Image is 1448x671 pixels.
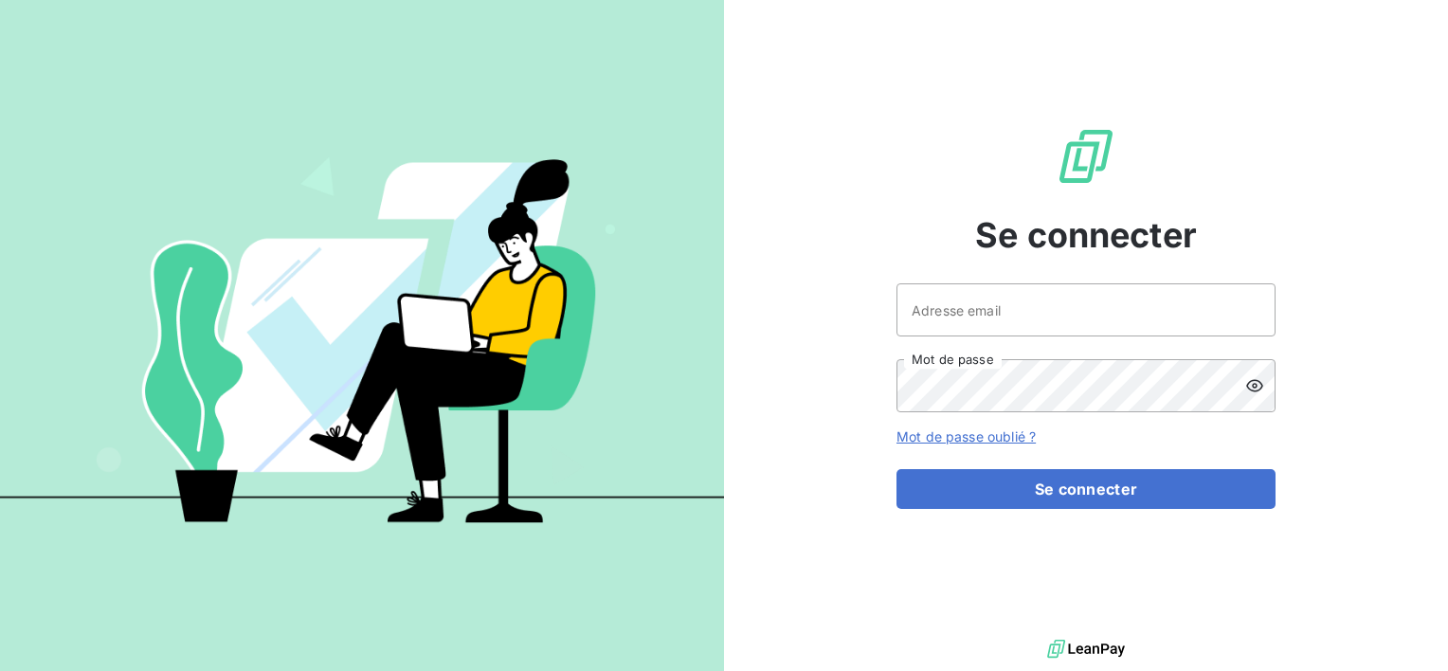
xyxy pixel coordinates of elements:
[896,469,1276,509] button: Se connecter
[1056,126,1116,187] img: Logo LeanPay
[896,428,1036,444] a: Mot de passe oublié ?
[896,283,1276,336] input: placeholder
[975,209,1197,261] span: Se connecter
[1047,635,1125,663] img: logo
